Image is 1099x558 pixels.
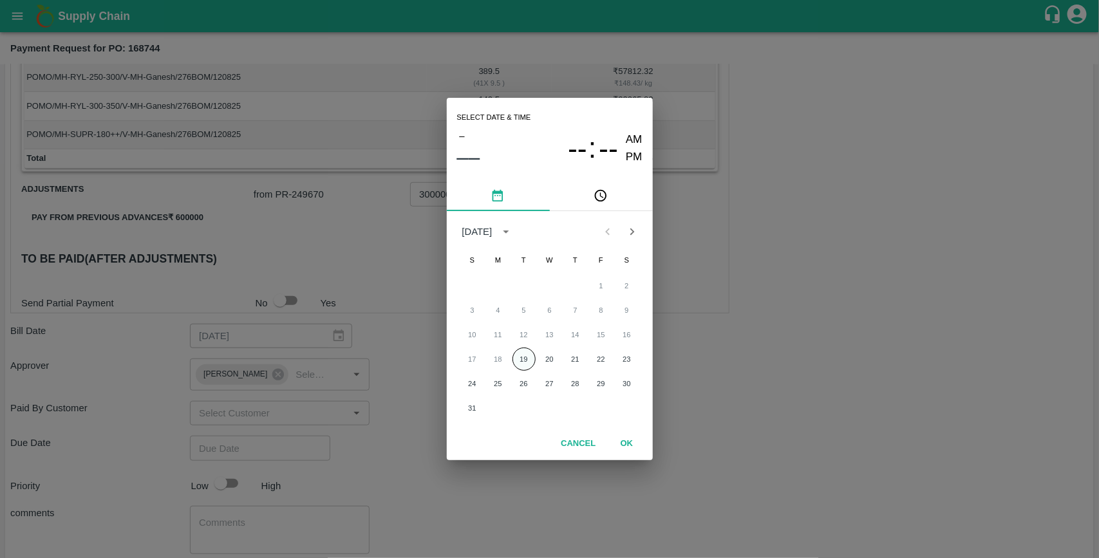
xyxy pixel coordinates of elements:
button: 30 [615,372,639,395]
button: pick time [550,180,653,211]
button: -- [568,131,587,165]
button: 21 [564,348,587,371]
button: calendar view is open, switch to year view [496,221,516,242]
button: PM [626,149,643,166]
span: : [588,131,596,165]
span: Thursday [564,247,587,273]
span: Wednesday [538,247,561,273]
span: -- [568,132,587,165]
button: 19 [512,348,536,371]
span: Saturday [615,247,639,273]
div: [DATE] [462,225,493,239]
span: Friday [590,247,613,273]
button: 29 [590,372,613,395]
button: 31 [461,396,484,420]
button: 22 [590,348,613,371]
span: Tuesday [512,247,536,273]
button: AM [626,131,643,149]
button: 28 [564,372,587,395]
span: Sunday [461,247,484,273]
span: -- [599,132,618,165]
button: Cancel [556,432,601,455]
button: 20 [538,348,561,371]
button: 27 [538,372,561,395]
span: – [459,127,464,144]
button: – [457,127,467,144]
button: -- [599,131,618,165]
button: OK [606,432,648,455]
button: 25 [487,372,510,395]
button: pick date [447,180,550,211]
span: Select date & time [457,108,531,127]
button: 26 [512,372,536,395]
span: Monday [487,247,510,273]
button: 23 [615,348,639,371]
button: 24 [461,372,484,395]
button: –– [457,144,480,170]
button: Next month [620,219,644,244]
